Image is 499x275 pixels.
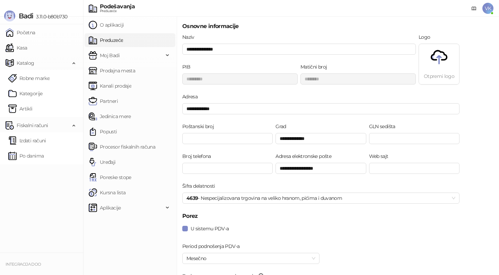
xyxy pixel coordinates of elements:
[100,9,135,13] div: Preduzeće
[89,170,131,184] a: Poreske stope
[188,225,231,232] span: U sistemu PDV-a
[369,133,459,144] input: GLN sedišta
[186,253,315,264] span: Mesečno
[419,44,459,85] span: Otpremi logo
[182,163,273,174] input: Broj telefona
[8,71,50,85] a: Robne marke
[4,10,15,21] img: Logo
[182,33,199,41] label: Naziv
[369,152,393,160] label: Web sajt
[89,79,131,93] a: Kanali prodaje
[186,193,455,203] span: - Nespecijalizovana trgovina na veliko hranom, pićima i duvanom
[100,4,135,9] div: Podešavanja
[89,94,118,108] a: Partneri
[300,73,416,85] input: Matični broj
[275,123,290,130] label: Grad
[8,87,43,100] a: Kategorije
[89,125,117,139] a: Popusti
[182,73,298,85] input: PIB
[369,163,459,174] input: Web sajt
[17,118,48,132] span: Fiskalni računi
[89,109,131,123] a: Jedinica mere
[275,163,366,174] input: Adresa elektronske pošte
[8,134,46,148] a: Izdati računi
[300,63,331,71] label: Matični broj
[182,63,194,71] label: PIB
[419,72,459,80] p: Otpremi logo
[89,18,124,32] a: O aplikaciji
[182,152,215,160] label: Broj telefona
[100,201,121,215] span: Aplikacije
[100,48,120,62] span: Moj Badi
[19,12,33,20] span: Badi
[182,182,219,190] label: Šifra delatnosti
[482,3,493,14] span: VK
[89,140,155,154] a: Procesor fiskalnih računa
[6,262,41,267] small: INTEGRACIJA DOO
[89,186,125,199] a: Kursna lista
[186,195,198,201] strong: 4639
[275,152,335,160] label: Adresa elektronske pošte
[182,212,459,220] h5: Porez
[182,123,218,130] label: Poštanski broj
[182,44,416,55] input: Naziv
[182,93,202,100] label: Adresa
[182,103,459,114] input: Adresa
[8,102,33,116] a: ArtikliArtikli
[6,41,27,55] a: Kasa
[182,22,459,30] h5: Osnovne informacije
[17,56,34,70] span: Katalog
[469,3,480,14] a: Dokumentacija
[369,123,400,130] label: GLN sedišta
[182,242,244,250] label: Period podnošenja PDV-a
[89,155,116,169] a: Uređaji
[6,26,35,39] a: Početna
[89,64,135,78] a: Prodajna mesta
[33,14,67,20] span: 3.11.0-b80b730
[182,133,273,144] input: Poštanski broj
[8,149,44,163] a: Po danima
[419,33,435,41] label: Logo
[89,33,123,47] a: Preduzeće
[275,133,366,144] input: Grad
